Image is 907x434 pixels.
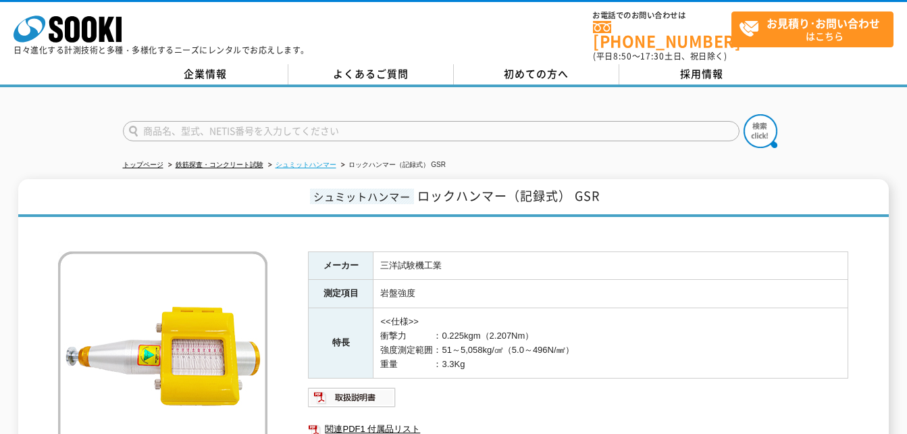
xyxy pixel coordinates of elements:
a: シュミットハンマー [276,161,336,168]
a: 初めての方へ [454,64,619,85]
a: [PHONE_NUMBER] [593,21,731,49]
a: 鉄筋探査・コンクリート試験 [176,161,263,168]
span: お電話でのお問い合わせは [593,11,731,20]
p: 日々進化する計測技術と多種・多様化するニーズにレンタルでお応えします。 [14,46,309,54]
span: (平日 ～ 土日、祝日除く) [593,50,727,62]
img: 取扱説明書 [308,387,396,408]
span: 8:50 [613,50,632,62]
td: 三洋試験機工業 [373,251,848,280]
a: 企業情報 [123,64,288,85]
li: ロックハンマー（記録式） GSR [338,158,446,172]
td: 岩盤強度 [373,280,848,308]
a: トップページ [123,161,163,168]
span: ロックハンマー（記録式） GSR [417,187,600,205]
span: 初めての方へ [504,66,569,81]
th: メーカー [309,251,373,280]
span: 17:30 [640,50,665,62]
span: はこちら [739,12,893,46]
span: シュミットハンマー [310,189,414,204]
strong: お見積り･お問い合わせ [767,15,880,31]
a: 取扱説明書 [308,396,396,406]
input: 商品名、型式、NETIS番号を入力してください [123,121,740,141]
a: 採用情報 [619,64,785,85]
a: お見積り･お問い合わせはこちら [731,11,893,47]
th: 測定項目 [309,280,373,308]
a: よくあるご質問 [288,64,454,85]
th: 特長 [309,308,373,379]
td: <<仕様>> 衝撃力 ：0.225kgm（2.207Nm） 強度測定範囲：51～5,058kg/㎠（5.0～496N/㎟） 重量 ：3.3Kg [373,308,848,379]
img: btn_search.png [744,114,777,148]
